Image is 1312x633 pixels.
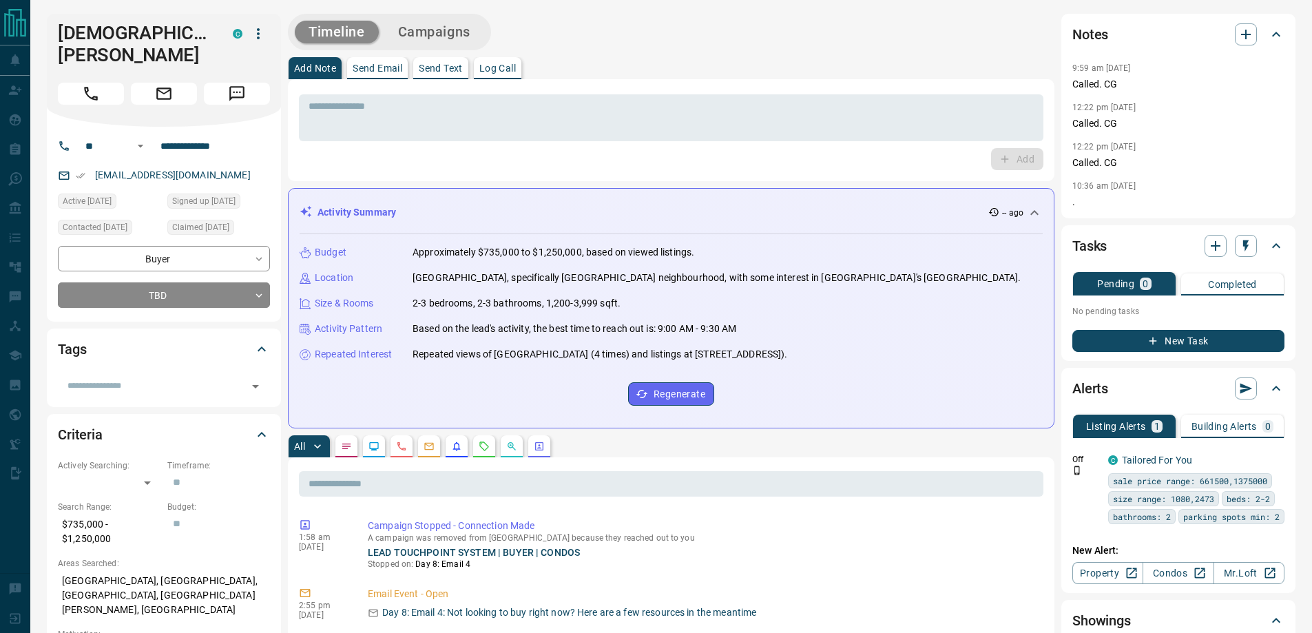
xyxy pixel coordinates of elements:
[413,296,621,311] p: 2-3 bedrooms, 2-3 bathrooms, 1,200-3,999 sqft.
[341,441,352,452] svg: Notes
[58,424,103,446] h2: Criteria
[368,587,1038,601] p: Email Event - Open
[413,245,694,260] p: Approximately $735,000 to $1,250,000, based on viewed listings.
[167,501,270,513] p: Budget:
[1183,510,1280,523] span: parking spots min: 2
[534,441,545,452] svg: Agent Actions
[353,63,402,73] p: Send Email
[1072,23,1108,45] h2: Notes
[1072,543,1284,558] p: New Alert:
[1072,235,1107,257] h2: Tasks
[1143,279,1148,289] p: 0
[317,205,396,220] p: Activity Summary
[172,194,236,208] span: Signed up [DATE]
[1072,18,1284,51] div: Notes
[1072,610,1131,632] h2: Showings
[1002,207,1023,219] p: -- ago
[1143,562,1214,584] a: Condos
[1154,422,1160,431] p: 1
[628,382,714,406] button: Regenerate
[58,22,212,66] h1: [DEMOGRAPHIC_DATA][PERSON_NAME]
[315,322,382,336] p: Activity Pattern
[315,347,392,362] p: Repeated Interest
[167,194,270,213] div: Mon Aug 04 2025
[396,441,407,452] svg: Calls
[58,194,160,213] div: Thu Sep 04 2025
[167,220,270,239] div: Thu Sep 04 2025
[368,547,580,558] a: LEAD TOUCHPOINT SYSTEM | BUYER | CONDOS
[506,441,517,452] svg: Opportunities
[1072,195,1284,209] p: .
[95,169,251,180] a: [EMAIL_ADDRESS][DOMAIN_NAME]
[315,271,353,285] p: Location
[1191,422,1257,431] p: Building Alerts
[299,601,347,610] p: 2:55 pm
[384,21,484,43] button: Campaigns
[479,441,490,452] svg: Requests
[419,63,463,73] p: Send Text
[58,282,270,308] div: TBD
[1072,63,1131,73] p: 9:59 am [DATE]
[58,501,160,513] p: Search Range:
[1208,280,1257,289] p: Completed
[368,533,1038,543] p: A campaign was removed from [GEOGRAPHIC_DATA] because they reached out to you
[1072,466,1082,475] svg: Push Notification Only
[413,322,736,336] p: Based on the lead's activity, the best time to reach out is: 9:00 AM - 9:30 AM
[1265,422,1271,431] p: 0
[58,418,270,451] div: Criteria
[58,570,270,621] p: [GEOGRAPHIC_DATA], [GEOGRAPHIC_DATA], [GEOGRAPHIC_DATA], [GEOGRAPHIC_DATA][PERSON_NAME], [GEOGRAP...
[1108,455,1118,465] div: condos.ca
[1072,103,1136,112] p: 12:22 pm [DATE]
[1072,229,1284,262] div: Tasks
[1214,562,1284,584] a: Mr.Loft
[58,220,160,239] div: Thu Sep 04 2025
[58,459,160,472] p: Actively Searching:
[315,296,374,311] p: Size & Rooms
[1072,77,1284,92] p: Called. CG
[1072,377,1108,399] h2: Alerts
[413,271,1021,285] p: [GEOGRAPHIC_DATA], specifically [GEOGRAPHIC_DATA] neighbourhood, with some interest in [GEOGRAPHI...
[76,171,85,180] svg: Email Verified
[246,377,265,396] button: Open
[451,441,462,452] svg: Listing Alerts
[1072,301,1284,322] p: No pending tasks
[300,200,1043,225] div: Activity Summary-- ago
[415,559,470,569] span: Day 8: Email 4
[1072,142,1136,152] p: 12:22 pm [DATE]
[1072,156,1284,170] p: Called. CG
[368,558,1038,570] p: Stopped on:
[172,220,229,234] span: Claimed [DATE]
[1072,453,1100,466] p: Off
[1072,562,1143,584] a: Property
[1097,279,1134,289] p: Pending
[63,194,112,208] span: Active [DATE]
[299,610,347,620] p: [DATE]
[1113,492,1214,506] span: size range: 1080,2473
[315,245,346,260] p: Budget
[479,63,516,73] p: Log Call
[132,138,149,154] button: Open
[295,21,379,43] button: Timeline
[58,338,86,360] h2: Tags
[368,441,379,452] svg: Lead Browsing Activity
[1227,492,1270,506] span: beds: 2-2
[413,347,788,362] p: Repeated views of [GEOGRAPHIC_DATA] (4 times) and listings at [STREET_ADDRESS]).
[63,220,127,234] span: Contacted [DATE]
[58,246,270,271] div: Buyer
[58,83,124,105] span: Call
[294,63,336,73] p: Add Note
[1122,455,1192,466] a: Tailored For You
[233,29,242,39] div: condos.ca
[299,532,347,542] p: 1:58 am
[1072,372,1284,405] div: Alerts
[382,605,756,620] p: Day 8: Email 4: Not looking to buy right now? Here are a few resources in the meantime
[58,513,160,550] p: $735,000 - $1,250,000
[368,519,1038,533] p: Campaign Stopped - Connection Made
[1086,422,1146,431] p: Listing Alerts
[131,83,197,105] span: Email
[204,83,270,105] span: Message
[1072,330,1284,352] button: New Task
[1072,116,1284,131] p: Called. CG
[424,441,435,452] svg: Emails
[1113,510,1171,523] span: bathrooms: 2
